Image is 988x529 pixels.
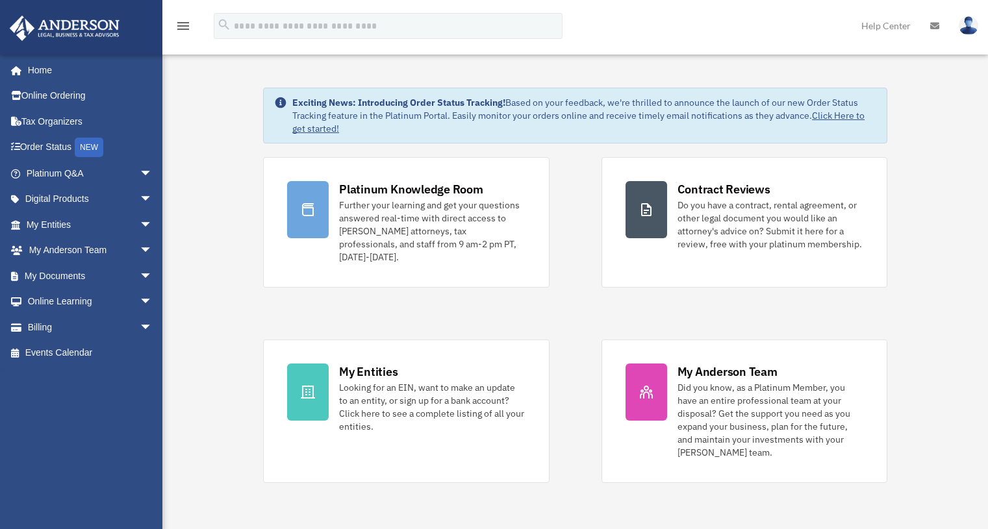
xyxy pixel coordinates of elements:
img: User Pic [959,16,978,35]
a: Home [9,57,166,83]
div: Did you know, as a Platinum Member, you have an entire professional team at your disposal? Get th... [678,381,863,459]
a: My Anderson Team Did you know, as a Platinum Member, you have an entire professional team at your... [602,339,887,483]
a: My Anderson Teamarrow_drop_down [9,238,172,264]
a: menu [175,23,191,34]
div: Contract Reviews [678,181,770,197]
span: arrow_drop_down [140,212,166,238]
a: Billingarrow_drop_down [9,314,172,340]
a: Order StatusNEW [9,134,172,161]
a: Platinum Knowledge Room Further your learning and get your questions answered real-time with dire... [263,157,549,288]
span: arrow_drop_down [140,238,166,264]
div: Platinum Knowledge Room [339,181,483,197]
span: arrow_drop_down [140,160,166,187]
a: My Entitiesarrow_drop_down [9,212,172,238]
a: Platinum Q&Aarrow_drop_down [9,160,172,186]
i: menu [175,18,191,34]
a: Contract Reviews Do you have a contract, rental agreement, or other legal document you would like... [602,157,887,288]
div: Do you have a contract, rental agreement, or other legal document you would like an attorney's ad... [678,199,863,251]
a: Online Ordering [9,83,172,109]
i: search [217,18,231,32]
span: arrow_drop_down [140,289,166,315]
a: Events Calendar [9,340,172,366]
div: My Entities [339,363,398,380]
img: Anderson Advisors Platinum Portal [6,16,123,41]
a: Tax Organizers [9,108,172,134]
div: Further your learning and get your questions answered real-time with direct access to [PERSON_NAM... [339,199,525,264]
div: My Anderson Team [678,363,778,380]
div: Based on your feedback, we're thrilled to announce the launch of our new Order Status Tracking fe... [292,96,876,135]
span: arrow_drop_down [140,314,166,341]
span: arrow_drop_down [140,263,166,289]
a: Click Here to get started! [292,110,865,134]
a: My Entities Looking for an EIN, want to make an update to an entity, or sign up for a bank accoun... [263,339,549,483]
a: My Documentsarrow_drop_down [9,263,172,289]
div: Looking for an EIN, want to make an update to an entity, or sign up for a bank account? Click her... [339,381,525,433]
div: NEW [75,138,103,157]
strong: Exciting News: Introducing Order Status Tracking! [292,97,505,108]
a: Online Learningarrow_drop_down [9,289,172,315]
a: Digital Productsarrow_drop_down [9,186,172,212]
span: arrow_drop_down [140,186,166,213]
